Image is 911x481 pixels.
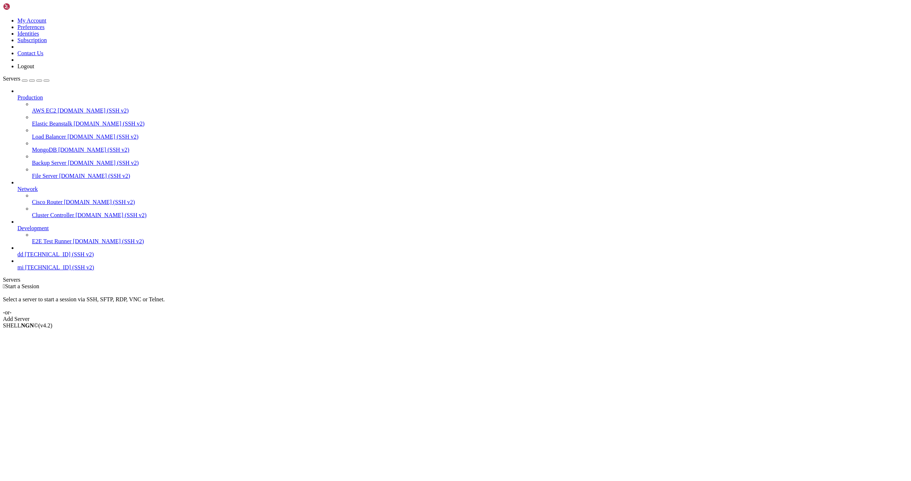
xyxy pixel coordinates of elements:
a: Subscription [17,37,47,43]
span: File Server [32,173,58,179]
li: Network [17,179,908,219]
a: Preferences [17,24,45,30]
li: dd [TECHNICAL_ID] (SSH v2) [17,245,908,258]
span: mi [17,264,24,270]
div: Add Server [3,316,908,322]
a: Logout [17,63,34,69]
span: [DOMAIN_NAME] (SSH v2) [64,199,135,205]
a: Cisco Router [DOMAIN_NAME] (SSH v2) [32,199,908,205]
a: Elastic Beanstalk [DOMAIN_NAME] (SSH v2) [32,121,908,127]
li: E2E Test Runner [DOMAIN_NAME] (SSH v2) [32,232,908,245]
span: [DOMAIN_NAME] (SSH v2) [68,134,139,140]
a: dd [TECHNICAL_ID] (SSH v2) [17,251,908,258]
span: SHELL © [3,322,52,329]
a: Backup Server [DOMAIN_NAME] (SSH v2) [32,160,908,166]
li: Elastic Beanstalk [DOMAIN_NAME] (SSH v2) [32,114,908,127]
span: [DOMAIN_NAME] (SSH v2) [74,121,145,127]
span: [DOMAIN_NAME] (SSH v2) [68,160,139,166]
span: AWS EC2 [32,107,56,114]
a: Load Balancer [DOMAIN_NAME] (SSH v2) [32,134,908,140]
span: [DOMAIN_NAME] (SSH v2) [59,173,130,179]
li: AWS EC2 [DOMAIN_NAME] (SSH v2) [32,101,908,114]
a: My Account [17,17,46,24]
li: mi [TECHNICAL_ID] (SSH v2) [17,258,908,271]
span: Development [17,225,49,231]
span: Cisco Router [32,199,62,205]
span: Production [17,94,43,101]
a: E2E Test Runner [DOMAIN_NAME] (SSH v2) [32,238,908,245]
a: Development [17,225,908,232]
a: Cluster Controller [DOMAIN_NAME] (SSH v2) [32,212,908,219]
span: [DOMAIN_NAME] (SSH v2) [76,212,147,218]
span: Network [17,186,38,192]
img: Shellngn [3,3,45,10]
li: Backup Server [DOMAIN_NAME] (SSH v2) [32,153,908,166]
span: Elastic Beanstalk [32,121,72,127]
span: Cluster Controller [32,212,74,218]
span: [DOMAIN_NAME] (SSH v2) [73,238,144,244]
a: MongoDB [DOMAIN_NAME] (SSH v2) [32,147,908,153]
li: Production [17,88,908,179]
span: [DOMAIN_NAME] (SSH v2) [58,147,129,153]
div: Select a server to start a session via SSH, SFTP, RDP, VNC or Telnet. -or- [3,290,908,316]
a: Production [17,94,908,101]
a: Servers [3,76,49,82]
li: Load Balancer [DOMAIN_NAME] (SSH v2) [32,127,908,140]
li: Development [17,219,908,245]
a: AWS EC2 [DOMAIN_NAME] (SSH v2) [32,107,908,114]
span: [DOMAIN_NAME] (SSH v2) [58,107,129,114]
span: [TECHNICAL_ID] (SSH v2) [25,264,94,270]
span:  [3,283,5,289]
span: Servers [3,76,20,82]
a: Network [17,186,908,192]
span: Start a Session [5,283,39,289]
span: E2E Test Runner [32,238,72,244]
span: Load Balancer [32,134,66,140]
a: File Server [DOMAIN_NAME] (SSH v2) [32,173,908,179]
li: Cluster Controller [DOMAIN_NAME] (SSH v2) [32,205,908,219]
span: 4.2.0 [38,322,53,329]
li: File Server [DOMAIN_NAME] (SSH v2) [32,166,908,179]
a: Identities [17,30,39,37]
li: Cisco Router [DOMAIN_NAME] (SSH v2) [32,192,908,205]
span: MongoDB [32,147,57,153]
span: Backup Server [32,160,66,166]
b: NGN [21,322,34,329]
a: mi [TECHNICAL_ID] (SSH v2) [17,264,908,271]
li: MongoDB [DOMAIN_NAME] (SSH v2) [32,140,908,153]
div: Servers [3,277,908,283]
span: [TECHNICAL_ID] (SSH v2) [25,251,94,257]
span: dd [17,251,23,257]
a: Contact Us [17,50,44,56]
